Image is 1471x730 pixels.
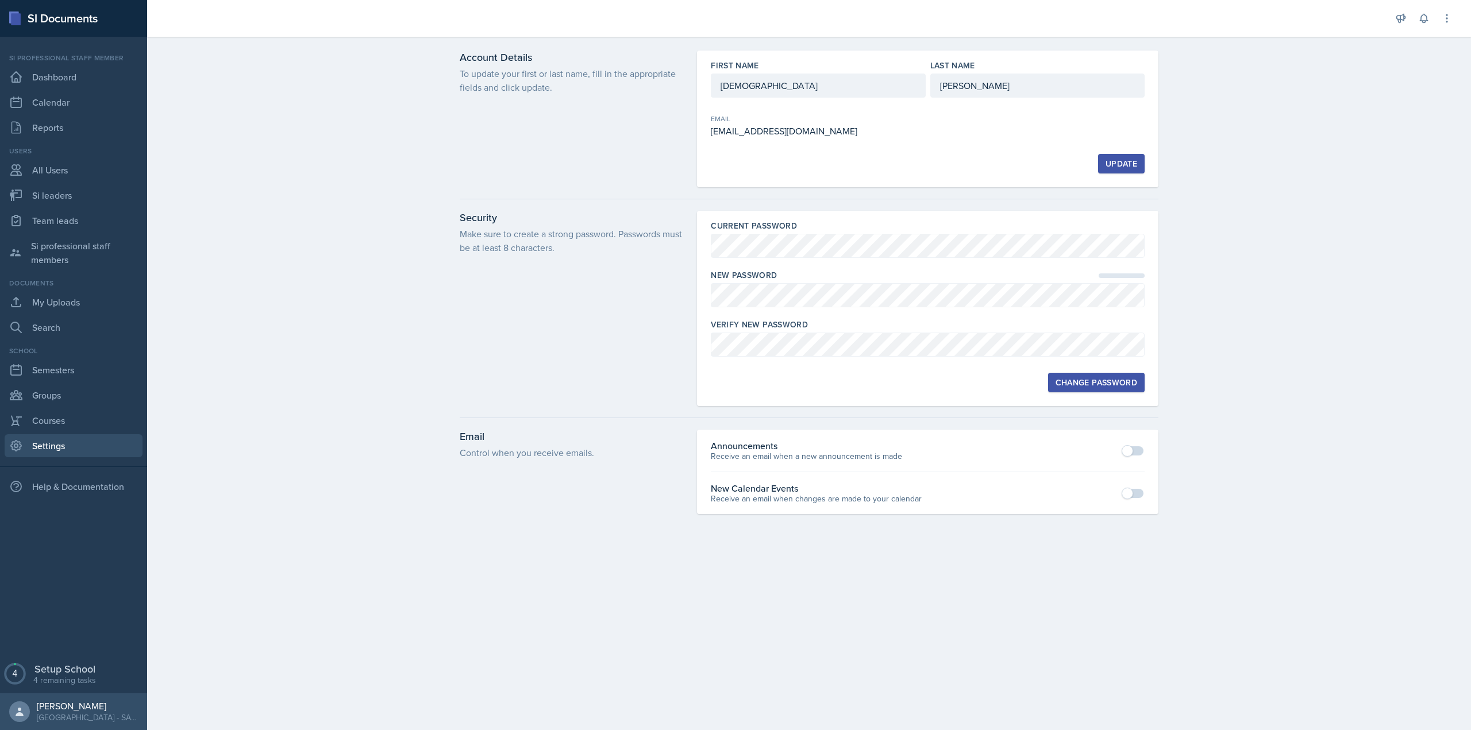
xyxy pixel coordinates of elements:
div: Setup School [33,661,96,677]
h3: Email [460,430,683,443]
button: Update [1098,154,1145,173]
a: Reports [5,116,143,139]
div: Announcements [711,439,902,453]
div: 4 remaining tasks [33,674,96,686]
div: [EMAIL_ADDRESS][DOMAIN_NAME] [711,124,925,138]
a: Groups [5,384,143,407]
p: Make sure to create a strong password. Passwords must be at least 8 characters. [460,227,683,254]
p: Receive an email when a new announcement is made [711,450,902,462]
div: Si professional staff member [5,53,143,63]
label: Verify New Password [711,319,808,330]
a: Semesters [5,358,143,381]
a: Search [5,316,143,339]
div: Update [1106,159,1137,168]
div: School [5,346,143,356]
h3: Account Details [460,51,683,64]
p: Control when you receive emails. [460,446,683,459]
input: Enter first name [711,74,925,98]
h3: Security [460,211,683,225]
p: To update your first or last name, fill in the appropriate fields and click update. [460,67,683,94]
a: Dashboard [5,65,143,88]
div: Change Password [1056,378,1137,387]
div: Users [5,146,143,156]
label: Current Password [711,220,797,231]
div: Email [711,114,925,124]
a: All Users [5,159,143,181]
a: Si professional staff members [5,234,143,271]
div: New Calendar Events [711,481,922,495]
a: Team leads [5,209,143,232]
label: Last Name [930,60,975,71]
a: Calendar [5,91,143,114]
a: Si leaders [5,184,143,207]
p: Receive an email when changes are made to your calendar [711,493,922,505]
label: First Name [711,60,759,71]
button: Change Password [1048,373,1145,392]
a: Courses [5,409,143,432]
div: [PERSON_NAME] [37,700,138,712]
a: Settings [5,434,143,457]
div: [GEOGRAPHIC_DATA] - SASS [37,712,138,723]
label: New Password [711,269,777,281]
a: My Uploads [5,291,143,314]
div: Help & Documentation [5,475,143,498]
input: Enter last name [930,74,1145,98]
text: 4 [13,669,18,678]
div: Documents [5,278,143,288]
